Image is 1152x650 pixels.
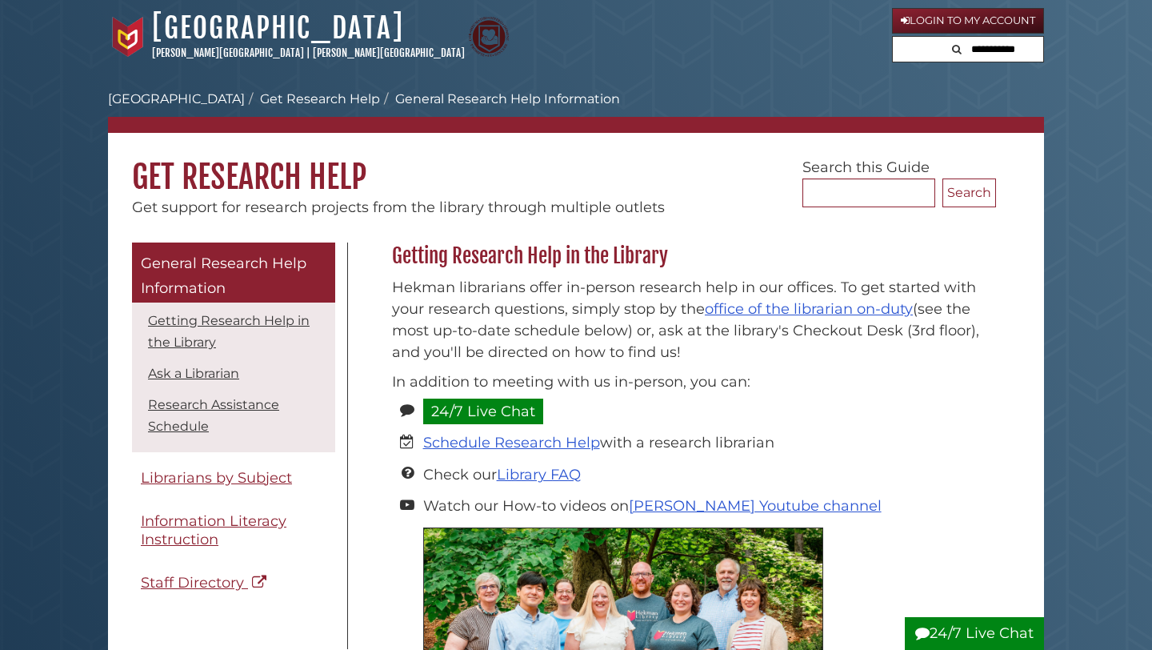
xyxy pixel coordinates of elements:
[141,255,306,298] span: General Research Help Information
[132,460,335,496] a: Librarians by Subject
[892,8,1044,34] a: Login to My Account
[148,397,279,434] a: Research Assistance Schedule
[423,464,988,486] li: Check our
[141,512,286,548] span: Information Literacy Instruction
[380,90,620,109] li: General Research Help Information
[108,17,148,57] img: Calvin University
[132,199,665,216] span: Get support for research projects from the library through multiple outlets
[392,371,988,393] p: In addition to meeting with us in-person, you can:
[469,17,509,57] img: Calvin Theological Seminary
[141,469,292,487] span: Librarians by Subject
[905,617,1044,650] button: 24/7 Live Chat
[260,91,380,106] a: Get Research Help
[313,46,465,59] a: [PERSON_NAME][GEOGRAPHIC_DATA]
[306,46,310,59] span: |
[423,399,543,424] a: 24/7 Live Chat
[108,133,1044,197] h1: Get Research Help
[423,496,988,517] li: Watch our How-to videos on
[152,46,304,59] a: [PERSON_NAME][GEOGRAPHIC_DATA]
[942,179,996,207] button: Search
[148,313,310,350] a: Getting Research Help in the Library
[108,91,245,106] a: [GEOGRAPHIC_DATA]
[132,243,335,303] a: General Research Help Information
[497,466,581,483] a: Library FAQ
[132,565,335,601] a: Staff Directory
[132,243,335,609] div: Guide Pages
[423,434,600,451] a: Schedule Research Help
[152,10,404,46] a: [GEOGRAPHIC_DATA]
[629,497,882,515] a: [PERSON_NAME] Youtube channel
[132,504,335,557] a: Information Literacy Instruction
[392,277,988,363] p: Hekman librarians offer in-person research help in our offices. To get started with your research...
[384,243,996,269] h2: Getting Research Help in the Library
[108,90,1044,133] nav: breadcrumb
[423,432,988,454] li: with a research librarian
[947,37,966,58] button: Search
[705,300,913,318] a: office of the librarian on-duty
[952,44,962,54] i: Search
[148,366,239,381] a: Ask a Librarian
[141,574,244,592] span: Staff Directory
